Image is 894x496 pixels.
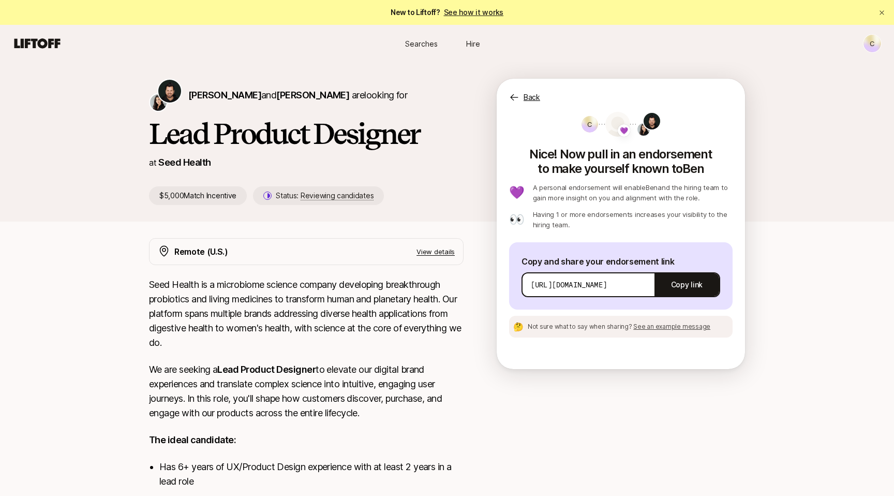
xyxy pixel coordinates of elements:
span: [PERSON_NAME] [188,90,261,100]
p: [URL][DOMAIN_NAME] [531,280,607,290]
p: 💜 [509,186,525,199]
p: $5,000 Match Incentive [149,186,247,205]
p: Having 1 or more endorsements increases your visibility to the hiring team. [533,209,733,230]
p: 👀 [509,213,525,226]
a: Hire [447,34,499,53]
span: [PERSON_NAME] [276,90,349,100]
img: Ben Grove [158,80,181,103]
p: We are seeking a to elevate our digital brand experiences and translate complex science into intu... [149,362,464,420]
span: Searches [405,38,438,49]
p: View details [416,246,455,257]
p: Remote (U.S.) [174,245,228,258]
p: are looking for [188,88,407,103]
p: Back [524,91,540,104]
span: 💜 [620,124,628,137]
p: Seed Health is a microbiome science company developing breakthrough probiotics and living medicin... [149,278,464,350]
p: A personal endorsement will enable Ben and the hiring team to gain more insight on you and alignm... [533,182,733,203]
img: Ben Grove [644,113,660,129]
img: avatar-url [605,112,630,137]
button: C [863,34,882,53]
p: C [587,118,592,130]
button: Copy link [654,270,719,299]
span: Hire [466,38,480,49]
img: dotted-line.svg [599,124,632,125]
p: Not sure what to say when sharing? [528,322,710,331]
p: 🤔 [513,323,524,331]
p: at [149,156,156,169]
span: and [261,90,349,100]
img: Jennifer Lee [150,94,167,111]
p: Nice! Now pull in an endorsement to make yourself known to Ben [509,143,733,176]
a: See how it works [444,8,504,17]
strong: Lead Product Designer [217,364,316,375]
strong: The ideal candidate: [149,434,236,445]
img: dotted-line.svg [630,124,663,125]
h1: Lead Product Designer [149,118,464,149]
span: See an example message [633,323,710,330]
a: Seed Health [158,157,211,168]
p: C [870,37,875,50]
span: Reviewing candidates [301,191,374,200]
p: Status: [276,189,374,202]
a: Searches [395,34,447,53]
img: Jennifer Lee [637,123,650,136]
li: Has 6+ years of UX/Product Design experience with at least 2 years in a lead role [159,460,464,489]
span: New to Liftoff? [391,6,503,19]
p: Copy and share your endorsement link [521,255,720,268]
